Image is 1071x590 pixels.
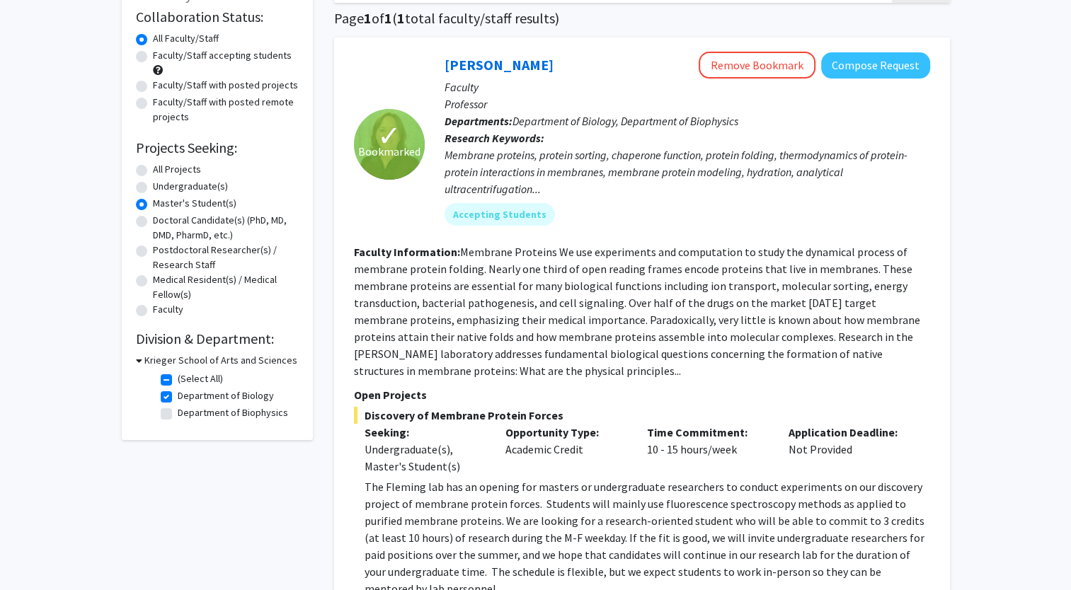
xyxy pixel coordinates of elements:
[354,386,930,403] p: Open Projects
[377,129,401,143] span: ✓
[178,388,274,403] label: Department of Biology
[153,179,228,194] label: Undergraduate(s)
[636,424,778,475] div: 10 - 15 hours/week
[153,196,236,211] label: Master's Student(s)
[778,424,920,475] div: Not Provided
[358,143,420,160] span: Bookmarked
[153,48,292,63] label: Faculty/Staff accepting students
[384,9,392,27] span: 1
[445,203,555,226] mat-chip: Accepting Students
[136,330,299,347] h2: Division & Department:
[153,162,201,177] label: All Projects
[445,146,930,197] div: Membrane proteins, protein sorting, chaperone function, protein folding, thermodynamics of protei...
[153,243,299,272] label: Postdoctoral Researcher(s) / Research Staff
[445,96,930,112] p: Professor
[144,353,297,368] h3: Krieger School of Arts and Sciences
[647,424,767,441] p: Time Commitment:
[445,56,554,74] a: [PERSON_NAME]
[153,302,183,317] label: Faculty
[397,9,405,27] span: 1
[153,213,299,243] label: Doctoral Candidate(s) (PhD, MD, DMD, PharmD, etc.)
[364,9,372,27] span: 1
[178,405,288,420] label: Department of Biophysics
[354,245,460,259] b: Faculty Information:
[178,371,223,386] label: (Select All)
[153,31,219,46] label: All Faculty/Staff
[334,10,950,27] h1: Page of ( total faculty/staff results)
[354,407,930,424] span: Discovery of Membrane Protein Forces
[365,441,485,475] div: Undergraduate(s), Master's Student(s)
[153,272,299,302] label: Medical Resident(s) / Medical Fellow(s)
[136,139,299,156] h2: Projects Seeking:
[136,8,299,25] h2: Collaboration Status:
[699,52,815,79] button: Remove Bookmark
[153,78,298,93] label: Faculty/Staff with posted projects
[354,245,920,378] fg-read-more: Membrane Proteins We use experiments and computation to study the dynamical process of membrane p...
[11,526,60,579] iframe: Chat
[505,424,626,441] p: Opportunity Type:
[365,424,485,441] p: Seeking:
[445,131,544,145] b: Research Keywords:
[495,424,636,475] div: Academic Credit
[445,114,512,128] b: Departments:
[789,424,909,441] p: Application Deadline:
[512,114,738,128] span: Department of Biology, Department of Biophysics
[153,95,299,125] label: Faculty/Staff with posted remote projects
[445,79,930,96] p: Faculty
[821,52,930,79] button: Compose Request to Karen Fleming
